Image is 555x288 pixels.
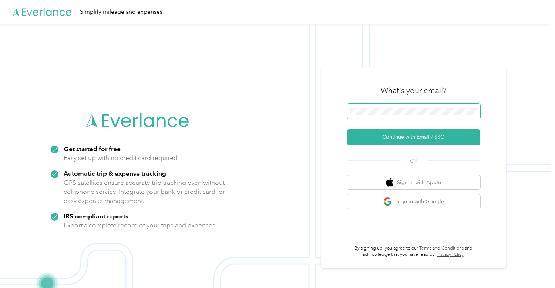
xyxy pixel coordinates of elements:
[383,197,393,206] img: google logo
[401,157,427,165] span: OR
[64,153,178,163] p: Easy set up with no credit card required
[419,245,464,251] a: Terms and Conditions
[347,194,480,209] button: google logoSign in with Google
[437,252,464,257] a: Privacy Policy
[347,175,480,190] button: apple logoSign in with Apple
[80,7,162,17] div: Simplify mileage and expenses
[64,145,121,153] strong: Get started for free
[347,129,480,145] button: Continue with Email / SSO
[381,85,447,96] h3: What's your email?
[64,169,166,177] strong: Automatic trip & expense tracking
[64,178,225,206] p: GPS satellites ensure accurate trip tracking even without cell phone service. Integrate your bank...
[347,245,480,258] p: By signing up, you agree to our and acknowledge that you have read our .
[64,221,217,230] p: Export a complete record of your trips and expenses.
[64,212,128,220] strong: IRS compliant reports
[386,178,393,187] img: apple logo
